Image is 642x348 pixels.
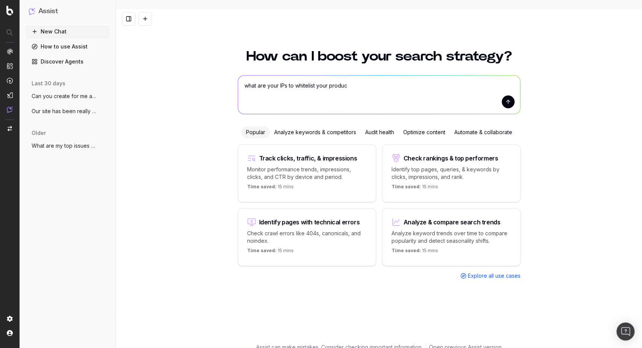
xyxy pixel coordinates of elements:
[404,155,498,161] div: Check rankings & top performers
[247,230,367,245] p: Check crawl errors like 404s, canonicals, and noindex.
[392,166,511,181] p: Identify top pages, queries, & keywords by clicks, impressions, and rank.
[32,107,98,115] span: Our site has been really slow and crawli
[32,129,46,137] span: older
[241,126,270,138] div: Popular
[270,126,361,138] div: Analyze keywords & competitors
[392,230,511,245] p: Analyze keyword trends over time to compare popularity and detect seasonality shifts.
[26,90,110,102] button: Can you create for me an audit on intern
[450,126,517,138] div: Automate & collaborate
[32,142,98,150] span: What are my top issues concerning tech s
[247,184,276,189] span: Time saved:
[7,63,13,69] img: Intelligence
[392,184,438,193] p: 15 mins
[259,219,360,225] div: Identify pages with technical errors
[392,184,421,189] span: Time saved:
[29,8,35,15] img: Assist
[460,272,521,280] a: Explore all use cases
[247,166,367,181] p: Monitor performance trends, impressions, clicks, and CTR by device and period.
[238,76,520,114] textarea: what are your IPs to whitelist your produc
[616,322,634,340] div: Open Intercom Messenger
[7,92,13,98] img: Studio
[26,26,110,38] button: New Chat
[392,248,438,257] p: 15 mins
[399,126,450,138] div: Optimize content
[26,140,110,152] button: What are my top issues concerning tech s
[32,80,65,87] span: last 30 days
[247,248,276,253] span: Time saved:
[404,219,501,225] div: Analyze & compare search trends
[259,155,357,161] div: Track clicks, traffic, & impressions
[247,184,294,193] p: 15 mins
[38,6,58,17] h1: Assist
[26,56,110,68] a: Discover Agents
[7,106,13,113] img: Assist
[8,126,12,131] img: Switch project
[7,48,13,54] img: Analytics
[392,248,421,253] span: Time saved:
[32,92,98,100] span: Can you create for me an audit on intern
[7,330,13,336] img: My account
[6,6,13,15] img: Botify logo
[7,77,13,84] img: Activation
[7,316,13,322] img: Setting
[247,248,294,257] p: 15 mins
[361,126,399,138] div: Audit health
[26,41,110,53] a: How to use Assist
[26,105,110,117] button: Our site has been really slow and crawli
[468,272,521,280] span: Explore all use cases
[29,6,107,17] button: Assist
[238,50,521,63] h1: How can I boost your search strategy?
